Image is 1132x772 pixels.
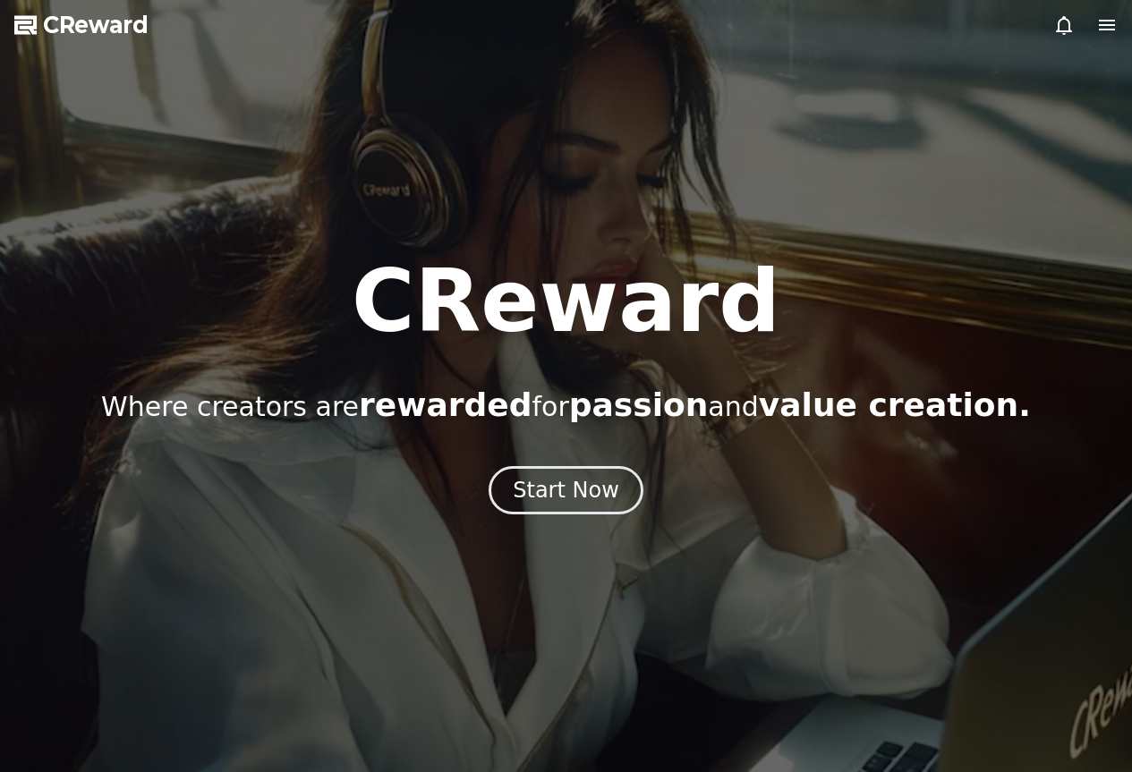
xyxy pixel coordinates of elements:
[489,484,643,501] a: Start Now
[101,387,1031,423] p: Where creators are for and
[759,386,1031,423] span: value creation.
[43,11,149,39] span: CReward
[352,259,780,344] h1: CReward
[359,386,532,423] span: rewarded
[14,11,149,39] a: CReward
[513,476,619,505] div: Start Now
[489,466,643,514] button: Start Now
[569,386,709,423] span: passion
